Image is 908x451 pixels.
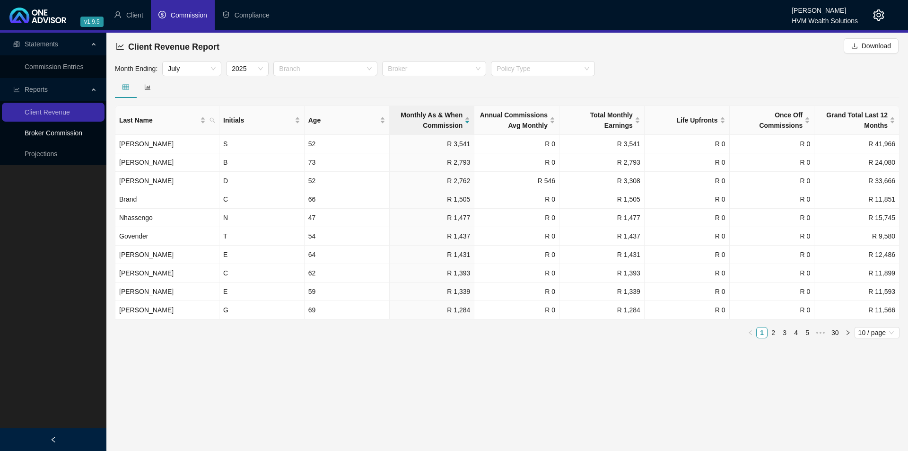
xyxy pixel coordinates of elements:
span: 62 [308,269,316,277]
td: R 0 [730,135,815,153]
span: Total Monthly Earnings [563,110,633,131]
td: R 1,393 [559,264,645,283]
td: R 0 [730,209,815,227]
td: R 3,541 [559,135,645,153]
div: Page Size [855,327,899,338]
span: Compliance [235,11,270,19]
a: 30 [829,327,842,338]
td: [PERSON_NAME] [115,283,219,301]
a: 4 [791,327,801,338]
span: 64 [308,251,316,258]
td: R 1,437 [559,227,645,246]
li: 30 [828,327,842,338]
span: 52 [308,140,316,148]
th: Initials [219,106,305,135]
span: 73 [308,159,316,166]
a: 5 [802,327,812,338]
td: R 0 [474,190,559,209]
td: [PERSON_NAME] [115,135,219,153]
td: C [219,264,305,283]
td: R 0 [474,153,559,172]
td: [PERSON_NAME] [115,264,219,283]
span: safety [222,11,230,18]
td: E [219,246,305,264]
span: Client [126,11,143,19]
td: R 2,762 [390,172,475,190]
a: 1 [757,327,767,338]
span: Once Off Commissions [733,110,803,131]
td: R 0 [730,301,815,319]
td: E [219,283,305,301]
span: Statements [25,40,58,48]
td: T [219,227,305,246]
span: Life Upfronts [648,115,718,125]
th: Total Monthly Earnings [559,106,645,135]
a: Broker Commission [25,129,82,137]
td: R 41,966 [814,135,899,153]
span: bar-chart [144,84,151,90]
td: S [219,135,305,153]
button: right [842,327,854,338]
td: R 0 [645,264,730,283]
td: R 0 [730,190,815,209]
td: R 2,793 [390,153,475,172]
th: Annual Commissions Avg Monthly [474,106,559,135]
td: R 11,593 [814,283,899,301]
td: R 0 [730,246,815,264]
td: R 1,284 [390,301,475,319]
td: R 12,486 [814,246,899,264]
td: R 3,541 [390,135,475,153]
a: Projections [25,150,57,158]
td: R 1,477 [390,209,475,227]
td: R 1,477 [559,209,645,227]
span: ••• [813,327,828,338]
td: R 3,308 [559,172,645,190]
th: Grand Total Last 12 Months [814,106,899,135]
td: R 11,851 [814,190,899,209]
span: 69 [308,306,316,314]
td: R 0 [474,246,559,264]
td: R 0 [645,301,730,319]
td: R 0 [645,135,730,153]
span: 54 [308,232,316,240]
span: search [210,117,215,123]
td: R 1,505 [559,190,645,209]
td: R 2,793 [559,153,645,172]
span: search [208,113,217,127]
span: user [114,11,122,18]
span: Annual Commissions Avg Monthly [478,110,548,131]
li: 3 [779,327,790,338]
li: Previous Page [745,327,756,338]
td: R 1,431 [390,246,475,264]
span: Age [308,115,378,125]
span: line-chart [116,42,124,51]
span: Month Ending: [115,65,157,72]
td: R 0 [645,190,730,209]
td: R 0 [730,153,815,172]
td: R 0 [474,227,559,246]
td: R 0 [730,264,815,283]
td: R 0 [645,283,730,301]
span: 10 / page [858,327,896,338]
td: D [219,172,305,190]
td: R 15,745 [814,209,899,227]
th: Life Upfronts [645,106,730,135]
td: [PERSON_NAME] [115,301,219,319]
td: R 11,899 [814,264,899,283]
li: 2 [768,327,779,338]
td: Govender [115,227,219,246]
td: B [219,153,305,172]
span: left [50,436,57,443]
td: [PERSON_NAME] [115,172,219,190]
th: Last Name [115,106,219,135]
td: R 0 [730,283,815,301]
span: table [122,84,129,90]
span: right [845,330,851,336]
td: R 0 [474,264,559,283]
td: G [219,301,305,319]
span: setting [873,9,884,21]
img: 2df55531c6924b55f21c4cf5d4484680-logo-light.svg [9,8,66,23]
td: R 0 [474,283,559,301]
span: Commission [171,11,207,19]
span: Last Name [119,115,198,125]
